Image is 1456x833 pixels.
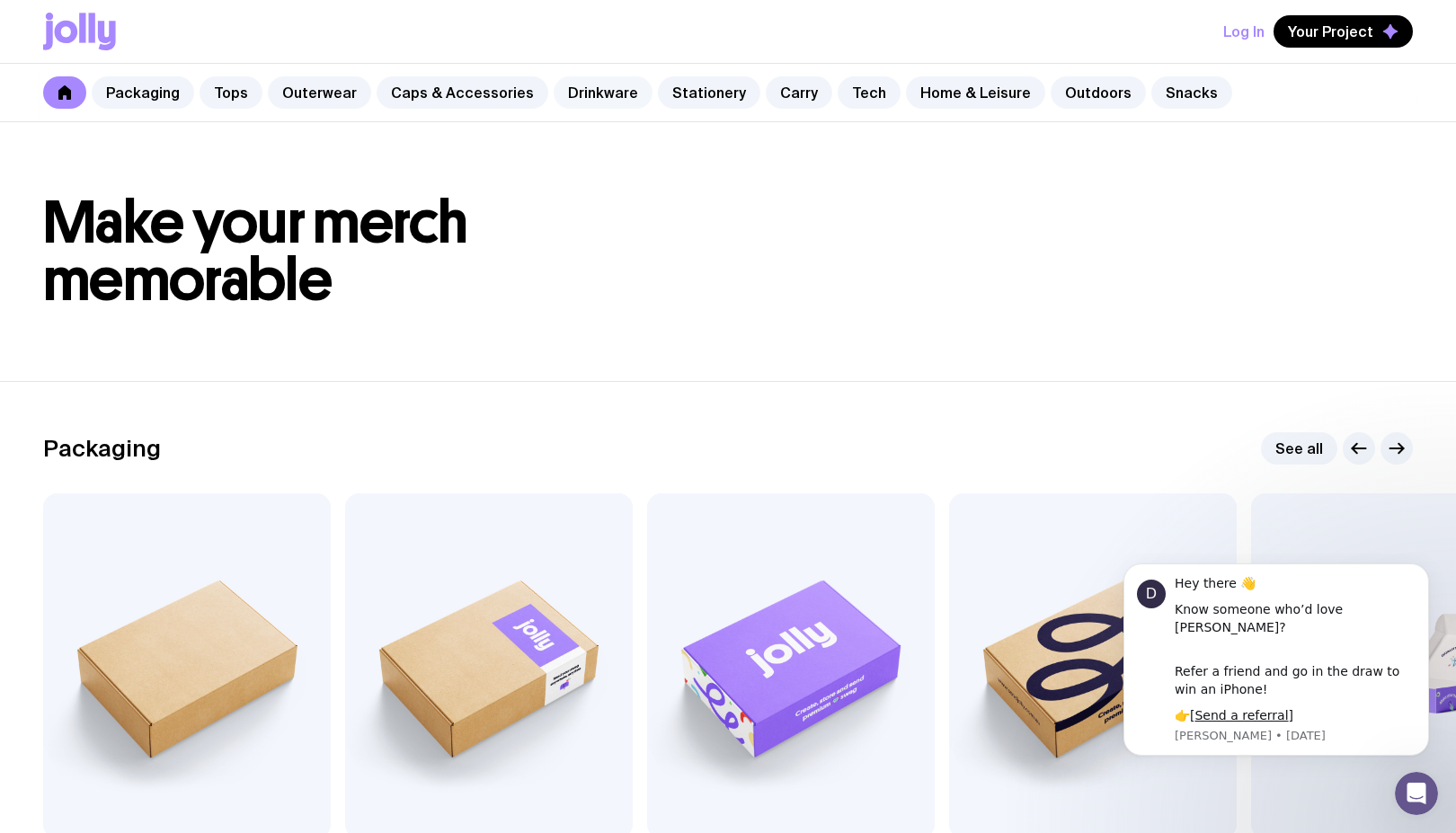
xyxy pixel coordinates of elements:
[200,76,262,109] a: Tops
[43,187,468,315] span: Make your merch memorable
[377,76,548,109] a: Caps & Accessories
[838,76,901,109] a: Tech
[1151,76,1232,109] a: Snacks
[43,435,161,462] h2: Packaging
[658,76,760,109] a: Stationery
[1051,76,1146,109] a: Outdoors
[1223,15,1265,48] button: Log In
[268,76,371,109] a: Outerwear
[1261,432,1337,465] a: See all
[92,76,194,109] a: Packaging
[1395,772,1438,815] iframe: Intercom live chat
[766,76,832,109] a: Carry
[1288,22,1373,40] span: Your Project
[906,76,1045,109] a: Home & Leisure
[1274,15,1413,48] button: Your Project
[554,76,653,109] a: Drinkware
[1096,554,1456,784] iframe: Intercom notifications message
